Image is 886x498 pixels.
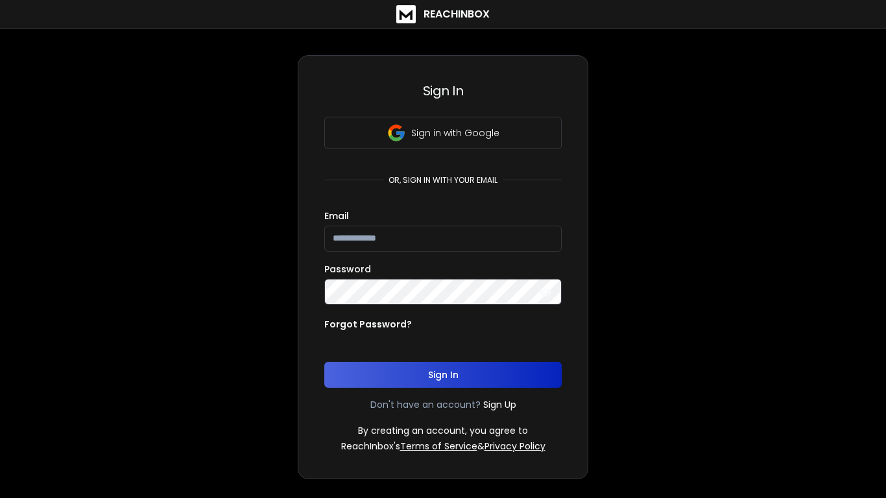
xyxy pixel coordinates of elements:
p: or, sign in with your email [383,175,503,185]
p: Sign in with Google [411,126,499,139]
img: logo [396,5,416,23]
a: Privacy Policy [485,440,545,453]
button: Sign In [324,362,562,388]
h1: ReachInbox [424,6,490,22]
label: Email [324,211,349,220]
label: Password [324,265,371,274]
a: ReachInbox [396,5,490,23]
p: By creating an account, you agree to [358,424,528,437]
p: Don't have an account? [370,398,481,411]
button: Sign in with Google [324,117,562,149]
p: Forgot Password? [324,318,412,331]
a: Sign Up [483,398,516,411]
h3: Sign In [324,82,562,100]
a: Terms of Service [400,440,477,453]
p: ReachInbox's & [341,440,545,453]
